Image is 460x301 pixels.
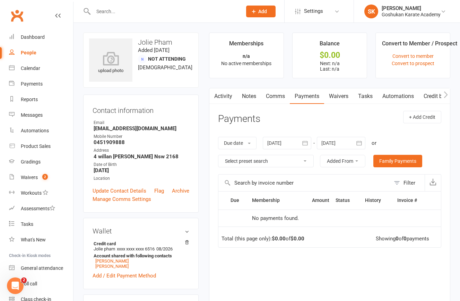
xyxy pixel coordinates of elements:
[94,153,189,160] strong: 4 willan [PERSON_NAME] Nsw 2168
[261,88,290,104] a: Comms
[9,29,73,45] a: Dashboard
[320,39,340,52] div: Balance
[89,52,132,74] div: upload photo
[9,123,73,139] a: Automations
[382,11,441,18] div: Goshukan Karate Academy
[304,3,323,19] span: Settings
[8,7,26,24] a: Clubworx
[21,190,42,196] div: Workouts
[89,38,193,46] h3: Jolie Pham
[94,139,189,145] strong: 0451909888
[9,185,73,201] a: Workouts
[243,53,250,59] strong: n/a
[9,170,73,185] a: Waivers 2
[154,187,164,195] a: Flag
[21,221,33,227] div: Tasks
[148,56,186,62] span: Not Attending
[21,265,63,271] div: General attendance
[403,111,441,123] button: + Add Credit
[21,159,41,165] div: Gradings
[93,104,189,114] h3: Contact information
[94,175,189,182] div: Location
[21,237,46,242] div: What's New
[376,236,429,242] div: Showing of payments
[21,143,51,149] div: Product Sales
[117,246,155,251] span: xxxx xxxx xxxx 6516
[258,9,267,14] span: Add
[299,52,361,59] div: $0.00
[392,53,434,59] a: Convert to member
[9,216,73,232] a: Tasks
[222,236,304,242] div: Total (this page only): of
[373,155,422,167] a: Family Payments
[390,175,425,191] button: Filter
[94,119,189,126] div: Email
[21,277,27,283] span: 2
[138,47,170,53] time: Added [DATE]
[94,167,189,174] strong: [DATE]
[21,34,45,40] div: Dashboard
[21,175,38,180] div: Waivers
[392,61,434,66] a: Convert to prospect
[377,88,419,104] a: Automations
[93,240,189,270] li: Jolie pham
[298,192,332,209] th: Amount
[93,187,146,195] a: Update Contact Details
[93,227,189,235] h3: Wallet
[93,195,151,203] a: Manage Comms Settings
[382,5,441,11] div: [PERSON_NAME]
[237,88,261,104] a: Notes
[290,88,324,104] a: Payments
[95,264,129,269] a: [PERSON_NAME]
[91,7,237,16] input: Search...
[403,179,415,187] div: Filter
[246,6,276,17] button: Add
[21,112,43,118] div: Messages
[209,88,237,104] a: Activity
[21,65,40,71] div: Calendar
[94,125,189,132] strong: [EMAIL_ADDRESS][DOMAIN_NAME]
[21,128,49,133] div: Automations
[382,39,457,52] div: Convert to Member / Prospect
[9,61,73,76] a: Calendar
[249,210,332,227] td: No payments found.
[9,154,73,170] a: Gradings
[9,201,73,216] a: Assessments
[364,5,378,18] div: SK
[94,241,186,246] strong: Credit card
[94,133,189,140] div: Mobile Number
[249,192,298,209] th: Membership
[362,192,394,209] th: History
[93,272,156,280] a: Add / Edit Payment Method
[172,187,189,195] a: Archive
[324,88,353,104] a: Waivers
[7,277,24,294] iframe: Intercom live chat
[332,192,362,209] th: Status
[156,246,173,251] span: 08/2026
[9,276,73,292] a: Roll call
[9,92,73,107] a: Reports
[272,236,286,242] strong: $0.00
[372,139,376,147] div: or
[9,260,73,276] a: General attendance kiosk mode
[396,236,399,242] strong: 0
[9,76,73,92] a: Payments
[9,107,73,123] a: Messages
[9,232,73,248] a: What's New
[394,192,432,209] th: Invoice #
[9,139,73,154] a: Product Sales
[218,175,390,191] input: Search by invoice number
[94,161,189,168] div: Date of Birth
[290,236,304,242] strong: $0.00
[229,39,263,52] div: Memberships
[21,81,43,87] div: Payments
[21,206,55,211] div: Assessments
[42,174,48,180] span: 2
[21,281,37,286] div: Roll call
[353,88,377,104] a: Tasks
[21,97,38,102] div: Reports
[221,61,271,66] span: No active memberships
[218,137,257,149] button: Due date
[299,61,361,72] p: Next: n/a Last: n/a
[320,155,365,167] button: Added From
